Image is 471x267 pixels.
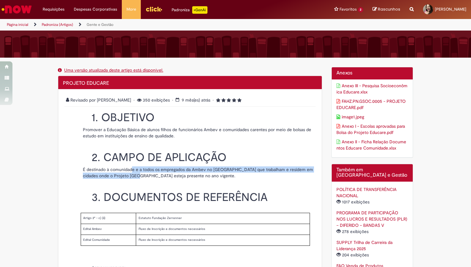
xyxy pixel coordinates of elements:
span: 2° [93,216,95,220]
a: Gente e Gestão [87,22,113,27]
span: Artigo [83,216,92,220]
span: PROJETO EDUCARE [63,80,109,86]
span: 350 exibições [134,97,171,103]
a: Download de anexo Anexo I - Escolas aprovadas para Bolsa do Projeto Educare.pdf [336,123,408,136]
a: Uma versão atualizada deste artigo está disponível. [64,67,163,73]
span: (ii) [102,216,105,220]
span: - [96,216,98,220]
i: 2 [221,98,226,103]
img: ServiceNow [1,3,33,16]
a: Rascunhos [373,7,400,12]
span: Rascunhos [378,6,400,12]
time: 17/01/2025 13:22:18 [182,97,210,103]
span: 278 exibições [336,229,370,234]
span: Favoritos [340,6,357,12]
span: necessários [188,238,205,242]
span: Ambev [92,227,102,231]
span: e [166,238,168,242]
p: +GenAi [192,6,207,14]
a: Download de anexo Anexo III - Pesquisa Socioeconômica Educare.xlsx [336,83,408,95]
span: 5 rating [213,97,241,103]
h1: 2. CAMPO DE APLICAÇÃO [92,151,314,164]
a: POLÍTICA DE TRANSFERÊNCIA NACIONAL [336,187,397,198]
p: É destinado à comunidade e a todos os empregados da Ambev no [GEOGRAPHIC_DATA] que trabalham e re... [83,166,314,179]
i: 4 [232,98,236,103]
img: click_logo_yellow_360x200.png [145,4,162,14]
div: Padroniza [172,6,207,14]
ul: Anexos [336,81,408,153]
i: 5 [237,98,241,103]
span: 9 mês(es) atrás [182,97,210,103]
span: Estatuto [139,216,151,220]
span: • [134,97,136,103]
a: Padroniza (Artigos) [42,22,73,27]
a: Download de anexo image1.jpeg [336,114,408,120]
span: More [126,6,136,12]
a: PROGRAMA DE PARTICIPAÇÃO NOS LUCROS E RESULTADOS (PLR) – DIFERIDO – BANDAS V [336,210,407,228]
span: 204 exibições [336,252,370,258]
span: • [172,97,174,103]
span: Comunidade [92,238,110,242]
span: Inscrição [152,227,165,231]
a: SUPPLY Trilha de Carreira da Liderança 2025 [336,240,392,251]
a: Download de anexo FAHZ.PN.GSOC.0005 - PROJETO EDUCARE.pdf [336,98,408,111]
span: c) [98,216,101,220]
ul: Trilhas de página [5,19,309,31]
p: Promover a Educação Básica de alunos filhos de funcionários Ambev e comunidades carentes por meio... [83,126,314,139]
span: Fundação [152,216,166,220]
h2: Anexos [336,70,408,76]
span: 1017 exibições [336,199,371,205]
span: de [147,238,151,242]
span: [PERSON_NAME] [435,7,466,12]
span: necessários [188,227,205,231]
a: Download de anexo Anexo II - Ficha Relação Documentos Educare Comunidade.xlsx [336,139,408,151]
span: Fluxo [139,238,146,242]
i: 3 [227,98,231,103]
span: • [213,97,215,103]
span: 2 [358,7,363,12]
span: Fluxo [139,227,146,231]
h2: Também em [GEOGRAPHIC_DATA] e Gestão [336,167,408,178]
span: Despesas Corporativas [74,6,117,12]
span: Classificação média do artigo - 5.0 estrelas [216,97,241,103]
a: Página inicial [7,22,28,27]
span: Edital [83,227,91,231]
span: Inscrição [152,238,165,242]
span: documentos [169,238,187,242]
i: 1 [216,98,220,103]
span: Edital [83,238,91,242]
span: documentos [169,227,187,231]
span: de [147,227,151,231]
span: Zerrenner [167,216,182,220]
h1: 1. OBJETIVO [92,112,314,124]
span: Revisado por [PERSON_NAME] [66,97,132,103]
span: e [166,227,168,231]
span: Requisições [43,6,64,12]
h1: 3. DOCUMENTOS DE REFERÊNCIA [92,191,314,204]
